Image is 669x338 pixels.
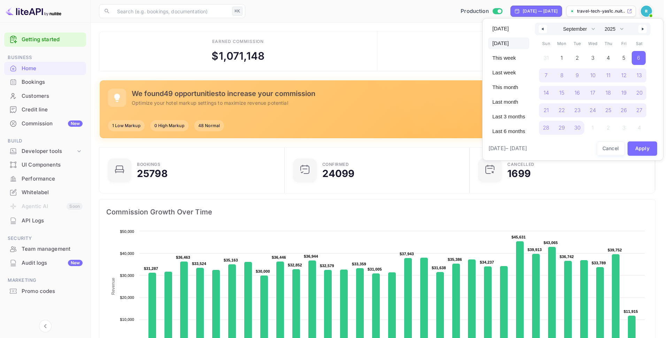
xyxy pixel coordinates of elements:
[585,49,601,63] button: 3
[585,84,601,98] button: 17
[554,38,570,49] span: Mon
[488,111,529,123] button: Last 3 months
[569,102,585,116] button: 23
[569,67,585,81] button: 9
[585,67,601,81] button: 10
[637,52,640,64] span: 6
[575,87,580,99] span: 16
[606,87,611,99] span: 18
[621,69,626,82] span: 12
[554,49,570,63] button: 1
[600,67,616,81] button: 11
[607,52,610,64] span: 4
[585,102,601,116] button: 24
[559,122,565,134] span: 29
[488,96,529,108] button: Last month
[559,87,564,99] span: 15
[554,102,570,116] button: 22
[605,104,612,117] span: 25
[554,67,570,81] button: 8
[545,69,547,82] span: 7
[616,102,632,116] button: 26
[543,122,549,134] span: 28
[576,52,579,64] span: 2
[585,38,601,49] span: Wed
[590,69,595,82] span: 10
[538,67,554,81] button: 7
[600,84,616,98] button: 18
[488,23,529,35] button: [DATE]
[574,104,580,117] span: 23
[600,38,616,49] span: Thu
[622,52,625,64] span: 5
[590,87,595,99] span: 17
[569,49,585,63] button: 2
[554,119,570,133] button: 29
[637,69,642,82] span: 13
[632,84,647,98] button: 20
[538,119,554,133] button: 28
[574,122,580,134] span: 30
[616,38,632,49] span: Fri
[554,84,570,98] button: 15
[569,38,585,49] span: Tue
[538,84,554,98] button: 14
[632,67,647,81] button: 13
[488,125,529,137] button: Last 6 months
[621,87,626,99] span: 19
[636,104,642,117] span: 27
[561,52,563,64] span: 1
[616,67,632,81] button: 12
[538,38,554,49] span: Sun
[600,102,616,116] button: 25
[559,104,565,117] span: 22
[538,102,554,116] button: 21
[616,84,632,98] button: 19
[560,69,563,82] span: 8
[576,69,579,82] span: 9
[569,84,585,98] button: 16
[600,49,616,63] button: 4
[488,67,529,79] button: Last week
[591,52,594,64] span: 3
[606,69,610,82] span: 11
[544,87,549,99] span: 14
[544,104,549,117] span: 21
[590,104,596,117] span: 24
[632,49,647,63] button: 6
[636,87,643,99] span: 20
[632,102,647,116] button: 27
[489,145,527,153] span: [DATE] – [DATE]
[488,37,529,49] button: [DATE]
[488,52,529,64] button: This week
[621,104,627,117] span: 26
[628,141,658,156] button: Apply
[597,141,625,156] button: Cancel
[488,81,529,93] button: This month
[616,49,632,63] button: 5
[632,38,647,49] span: Sat
[569,119,585,133] button: 30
